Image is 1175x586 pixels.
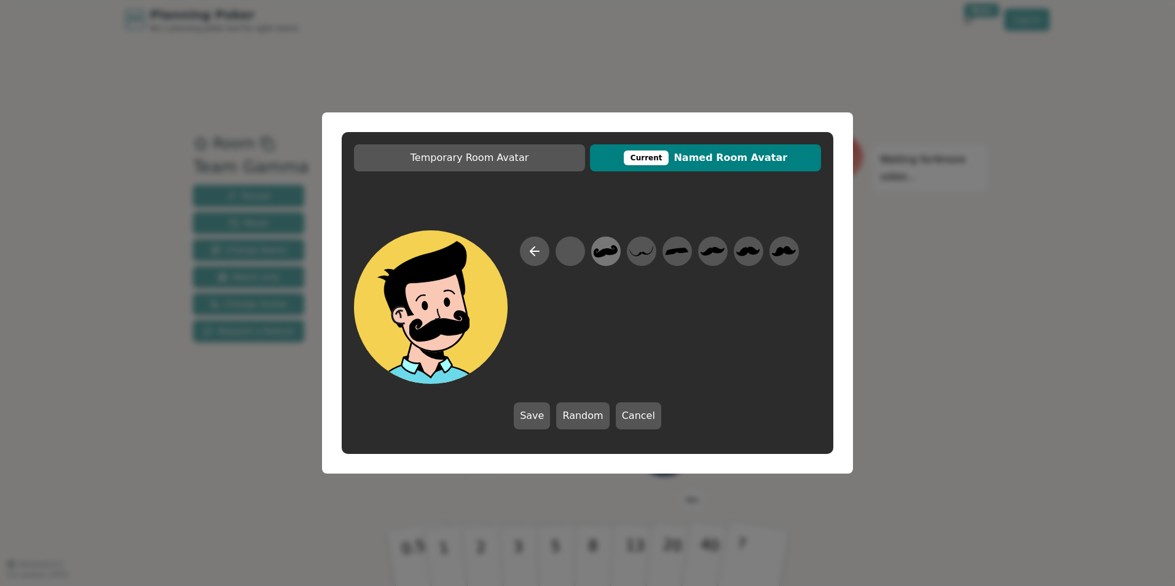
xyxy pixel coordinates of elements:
[624,150,669,165] div: This avatar will be displayed in dedicated rooms
[616,402,661,429] button: Cancel
[590,144,821,171] button: CurrentNamed Room Avatar
[514,402,550,429] button: Save
[354,144,585,171] button: Temporary Room Avatar
[360,150,579,165] span: Temporary Room Avatar
[556,402,609,429] button: Random
[596,150,815,165] span: Named Room Avatar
